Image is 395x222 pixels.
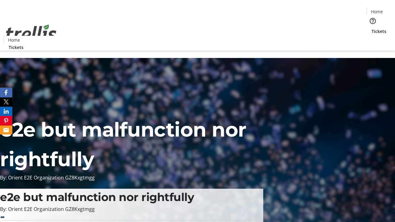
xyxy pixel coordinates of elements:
[371,8,383,15] span: Home
[4,37,24,43] a: Home
[9,44,23,51] span: Tickets
[8,37,20,43] span: Home
[372,28,386,35] span: Tickets
[367,15,379,27] button: Help
[4,18,59,48] img: Orient E2E Organization GZ8Kxgtmgg's Logo
[367,28,391,35] a: Tickets
[4,44,28,51] a: Tickets
[367,8,387,15] a: Home
[367,35,379,47] button: Cart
